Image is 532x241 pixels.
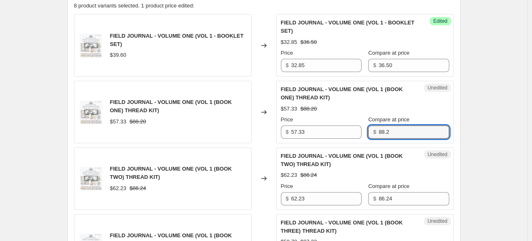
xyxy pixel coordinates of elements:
div: $62.23 [110,184,127,193]
span: $ [373,195,376,202]
span: Unedited [427,84,447,91]
div: $62.23 [281,171,297,179]
div: $39.60 [110,51,127,59]
span: FIELD JOURNAL - VOLUME ONE (VOL 1 - BOOKLET SET) [110,33,244,47]
span: FIELD JOURNAL - VOLUME ONE (VOL 1 (BOOK ONE) THREAD KIT) [110,99,232,113]
span: $ [286,195,289,202]
strike: $36.50 [300,38,317,46]
span: $ [373,129,376,135]
span: Compare at price [368,183,410,189]
strike: $88.20 [129,118,146,126]
span: FIELD JOURNAL - VOLUME ONE (VOL 1 (BOOK TWO) THREAD KIT) [110,166,232,180]
span: FIELD JOURNAL - VOLUME ONE (VOL 1 (BOOK ONE) THREAD KIT) [281,86,403,101]
div: $57.33 [281,105,297,113]
span: Unedited [427,151,447,158]
img: 048d11c8-a1fe-48c6-a913-24525d548324_80x.jpg [79,100,103,125]
span: $ [373,62,376,68]
span: 8 product variants selected. 1 product price edited: [74,2,194,9]
span: Price [281,116,293,123]
strike: $86.24 [129,184,146,193]
img: 048d11c8-a1fe-48c6-a913-24525d548324_80x.jpg [79,33,103,58]
strike: $88.20 [300,105,317,113]
span: Compare at price [368,50,410,56]
span: Unedited [427,218,447,224]
span: FIELD JOURNAL - VOLUME ONE (VOL 1 (BOOK THREE) THREAD KIT) [281,219,403,234]
div: $32.85 [281,38,297,46]
span: FIELD JOURNAL - VOLUME ONE (VOL 1 - BOOKLET SET) [281,19,415,34]
span: Compare at price [368,116,410,123]
span: Edited [433,18,447,24]
span: FIELD JOURNAL - VOLUME ONE (VOL 1 (BOOK TWO) THREAD KIT) [281,153,403,167]
strike: $86.24 [300,171,317,179]
span: Price [281,183,293,189]
img: 048d11c8-a1fe-48c6-a913-24525d548324_80x.jpg [79,166,103,191]
span: $ [286,129,289,135]
div: $57.33 [110,118,127,126]
span: $ [286,62,289,68]
span: Price [281,50,293,56]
